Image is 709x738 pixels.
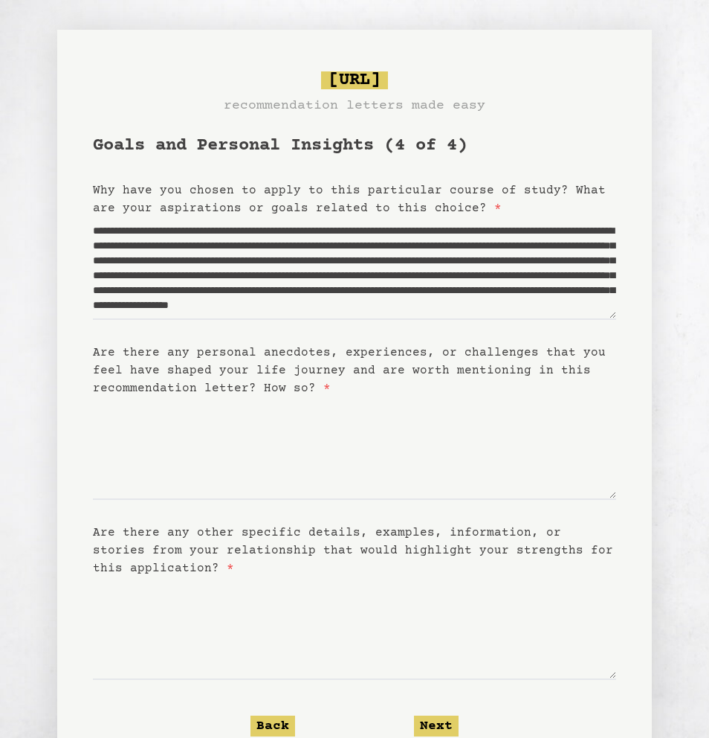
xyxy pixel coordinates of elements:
[93,184,606,215] label: Why have you chosen to apply to this particular course of study? What are your aspirations or goa...
[224,95,485,116] h3: recommendation letters made easy
[93,526,613,575] label: Are there any other specific details, examples, information, or stories from your relationship th...
[414,716,459,737] button: Next
[93,134,616,158] h1: Goals and Personal Insights (4 of 4)
[93,346,606,395] label: Are there any personal anecdotes, experiences, or challenges that you feel have shaped your life ...
[250,716,295,737] button: Back
[321,71,388,89] span: [URL]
